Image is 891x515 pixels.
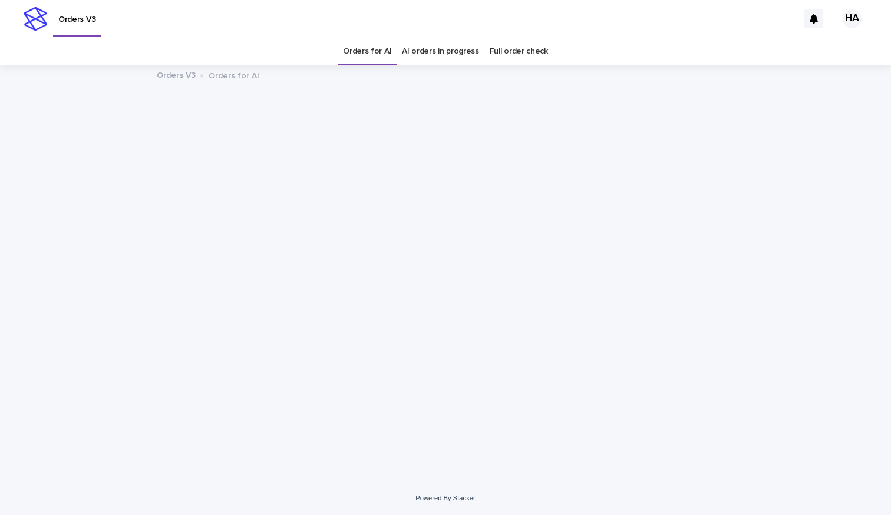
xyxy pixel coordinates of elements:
[157,68,196,81] a: Orders V3
[209,68,259,81] p: Orders for AI
[415,494,475,501] a: Powered By Stacker
[843,9,862,28] div: HA
[343,38,391,65] a: Orders for AI
[24,7,47,31] img: stacker-logo-s-only.png
[490,38,548,65] a: Full order check
[402,38,479,65] a: AI orders in progress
